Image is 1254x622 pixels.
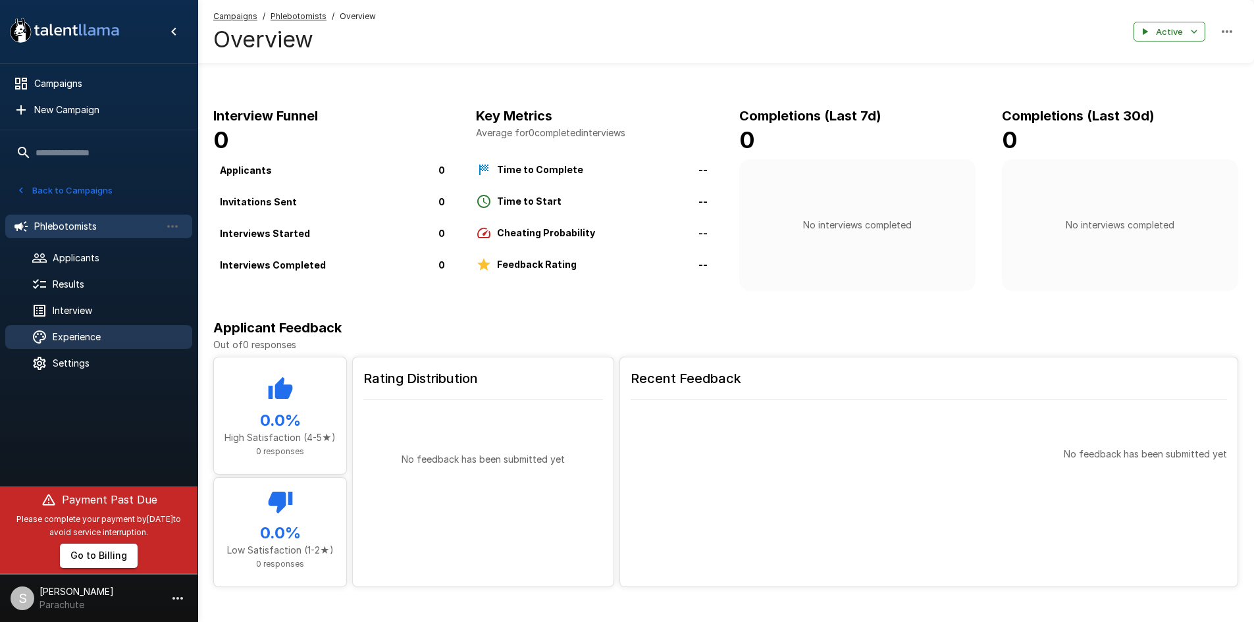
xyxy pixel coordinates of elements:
[698,195,708,207] b: --
[698,164,708,175] b: --
[1134,22,1205,42] button: Active
[476,108,552,124] b: Key Metrics
[213,108,318,124] b: Interview Funnel
[497,164,583,175] b: Time to Complete
[213,338,1238,351] p: Out of 0 responses
[1002,108,1155,124] b: Completions (Last 30d)
[363,411,603,466] p: No feedback has been submitted yet
[1002,126,1018,153] b: 0
[803,219,912,232] p: No interviews completed
[363,368,603,389] h6: Rating Distribution
[1064,411,1227,540] p: No feedback has been submitted yet
[213,320,342,336] b: Applicant Feedback
[631,368,741,389] h6: Recent Feedback
[698,259,708,270] b: --
[476,126,712,140] p: Average for 0 completed interviews
[739,126,755,153] b: 0
[1066,219,1174,232] p: No interviews completed
[224,523,336,544] h5: 0.0 %
[213,26,376,53] h4: Overview
[497,259,577,270] b: Feedback Rating
[438,195,445,209] p: 0
[256,446,304,456] span: 0 responses
[213,126,229,153] b: 0
[256,559,304,569] span: 0 responses
[438,258,445,272] p: 0
[438,163,445,177] p: 0
[224,410,336,431] h5: 0.0 %
[497,195,562,207] b: Time to Start
[698,227,708,238] b: --
[497,227,595,238] b: Cheating Probability
[739,108,881,124] b: Completions (Last 7d)
[224,431,336,444] p: High Satisfaction (4-5★)
[438,226,445,240] p: 0
[224,544,336,557] p: Low Satisfaction (1-2★)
